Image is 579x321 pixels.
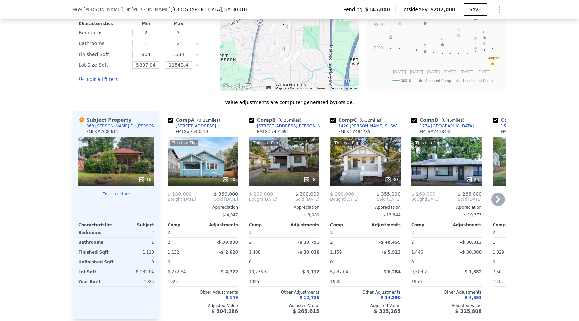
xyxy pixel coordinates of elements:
[440,197,482,202] span: Sold [DATE]
[359,197,401,202] span: Sold [DATE]
[293,51,300,62] div: 1774 Buckeye St SW
[411,303,482,308] div: Adjusted Value
[79,28,128,37] div: Bedrooms
[249,277,283,286] div: 1925
[425,79,451,83] text: Selected Comp
[411,123,474,129] a: 1774 [GEOGRAPHIC_DATA]
[78,238,115,247] div: Bathrooms
[384,269,401,274] span: $ 6,284
[330,123,397,129] a: 1420 [PERSON_NAME] St SW
[73,6,171,13] span: 969 [PERSON_NAME] Dr [PERSON_NAME]
[427,69,440,74] text: [DATE]
[86,123,162,129] div: 969 [PERSON_NAME] Dr [PERSON_NAME]
[168,197,182,202] span: Bought
[257,129,289,134] div: FMLS # 7491691
[73,99,506,106] div: Value adjustments are computer generated by Lotside .
[249,250,260,255] span: 1,408
[168,197,196,202] div: [DATE]
[411,117,467,123] div: Comp D
[78,277,115,286] div: Year Built
[493,117,548,123] div: Comp E
[78,117,131,123] div: Subject Property
[117,267,154,277] div: 8,232.84
[176,123,216,129] div: [STREET_ADDRESS]
[464,3,487,16] button: SAVE
[79,21,128,26] div: Characteristics
[86,129,119,134] div: FMLS # 7606611
[390,28,392,33] text: L
[448,277,482,286] div: -
[411,205,482,210] div: Appreciation
[493,222,528,228] div: Comp
[196,53,199,56] button: Clear
[194,118,223,123] span: ( miles)
[216,240,238,245] span: -$ 39,930
[410,69,423,74] text: [DATE]
[266,86,271,89] button: Keyboard shortcuts
[285,228,319,237] div: -
[493,205,563,210] div: Appreciation
[460,240,482,245] span: -$ 30,313
[117,238,154,247] div: 1
[483,36,486,40] text: K
[168,303,238,308] div: Adjusted Value
[299,295,319,300] span: $ 12,725
[79,60,128,70] div: Lot Size Sqft
[203,222,238,228] div: Adjustments
[438,118,467,123] span: ( miles)
[365,222,401,228] div: Adjustments
[304,213,319,217] span: $ 8,089
[330,86,357,90] a: Report a map error
[117,228,154,237] div: 2
[493,123,570,129] a: 1543 Melrose Dr [PERSON_NAME]
[493,289,563,295] div: Other Adjustments
[367,228,401,237] div: -
[277,197,319,202] span: Sold [DATE]
[283,54,291,66] div: 1798 Melrose Dr SW
[381,295,401,300] span: $ 14,290
[225,295,238,300] span: $ 149
[483,30,485,34] text: F
[411,222,447,228] div: Comp
[338,123,397,129] div: 1420 [PERSON_NAME] St SW
[330,269,348,274] span: 5,837.04
[464,213,482,217] span: $ 10,373
[79,76,118,83] button: Edit all filters
[199,118,208,123] span: 0.21
[393,69,406,74] text: [DATE]
[138,176,151,183] div: 16
[390,30,392,34] text: E
[343,6,365,13] span: Pending
[295,191,319,197] span: $ 300,000
[463,269,482,274] span: -$ 1,882
[252,140,279,146] div: This is a Flip
[168,250,179,255] span: 1,132
[430,7,455,12] span: $282,000
[487,56,499,60] text: Subject
[276,118,304,123] span: ( miles)
[374,308,401,314] span: $ 325,285
[367,277,401,286] div: -
[168,205,238,210] div: Appreciation
[214,191,238,197] span: $ 369,000
[302,42,309,54] div: 808 Casplan St SW
[168,117,223,123] div: Comp A
[361,118,370,123] span: 0.32
[411,230,414,235] span: 3
[493,277,527,286] div: 1935
[383,213,401,217] span: $ 13,844
[196,64,199,67] button: Clear
[458,191,482,197] span: $ 266,000
[117,277,154,286] div: 1925
[420,123,474,129] div: 1774 [GEOGRAPHIC_DATA]
[168,269,186,274] span: 6,272.64
[79,49,128,59] div: Finished Sqft
[424,15,426,19] text: C
[222,176,235,183] div: 30
[330,197,345,202] span: Bought
[275,86,312,90] span: Map data ©2025 Google
[447,222,482,228] div: Adjustments
[493,250,504,255] span: 1,329
[271,40,278,52] div: 1682 Langston Ave SW
[171,6,247,13] span: , [GEOGRAPHIC_DATA]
